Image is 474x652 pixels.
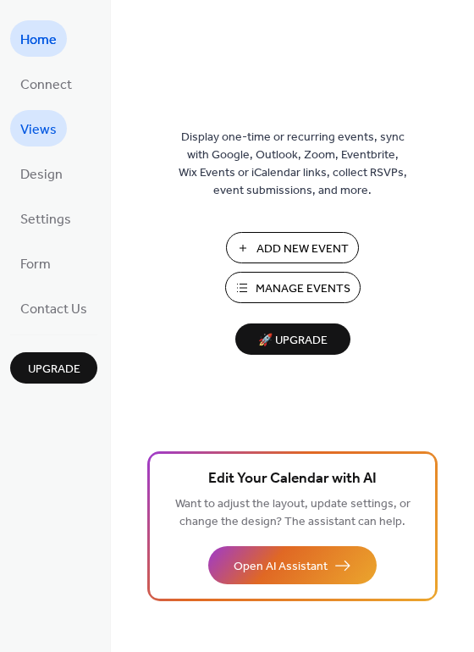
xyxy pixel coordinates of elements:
span: Form [20,251,51,278]
span: Connect [20,72,72,98]
a: Form [10,245,61,281]
span: Want to adjust the layout, update settings, or change the design? The assistant can help. [175,493,411,533]
a: Home [10,20,67,57]
button: Upgrade [10,352,97,384]
span: Open AI Assistant [234,558,328,576]
span: Settings [20,207,71,233]
a: Design [10,155,73,191]
button: Manage Events [225,272,361,303]
a: Settings [10,200,81,236]
span: Manage Events [256,280,350,298]
span: Display one-time or recurring events, sync with Google, Outlook, Zoom, Eventbrite, Wix Events or ... [179,129,407,200]
span: Home [20,27,57,53]
a: Contact Us [10,290,97,326]
button: 🚀 Upgrade [235,323,350,355]
button: Add New Event [226,232,359,263]
button: Open AI Assistant [208,546,377,584]
span: Contact Us [20,296,87,323]
span: Add New Event [256,240,349,258]
a: Views [10,110,67,146]
span: Upgrade [28,361,80,378]
a: Connect [10,65,82,102]
span: Edit Your Calendar with AI [208,467,377,491]
span: Views [20,117,57,143]
span: Design [20,162,63,188]
span: 🚀 Upgrade [245,329,340,352]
